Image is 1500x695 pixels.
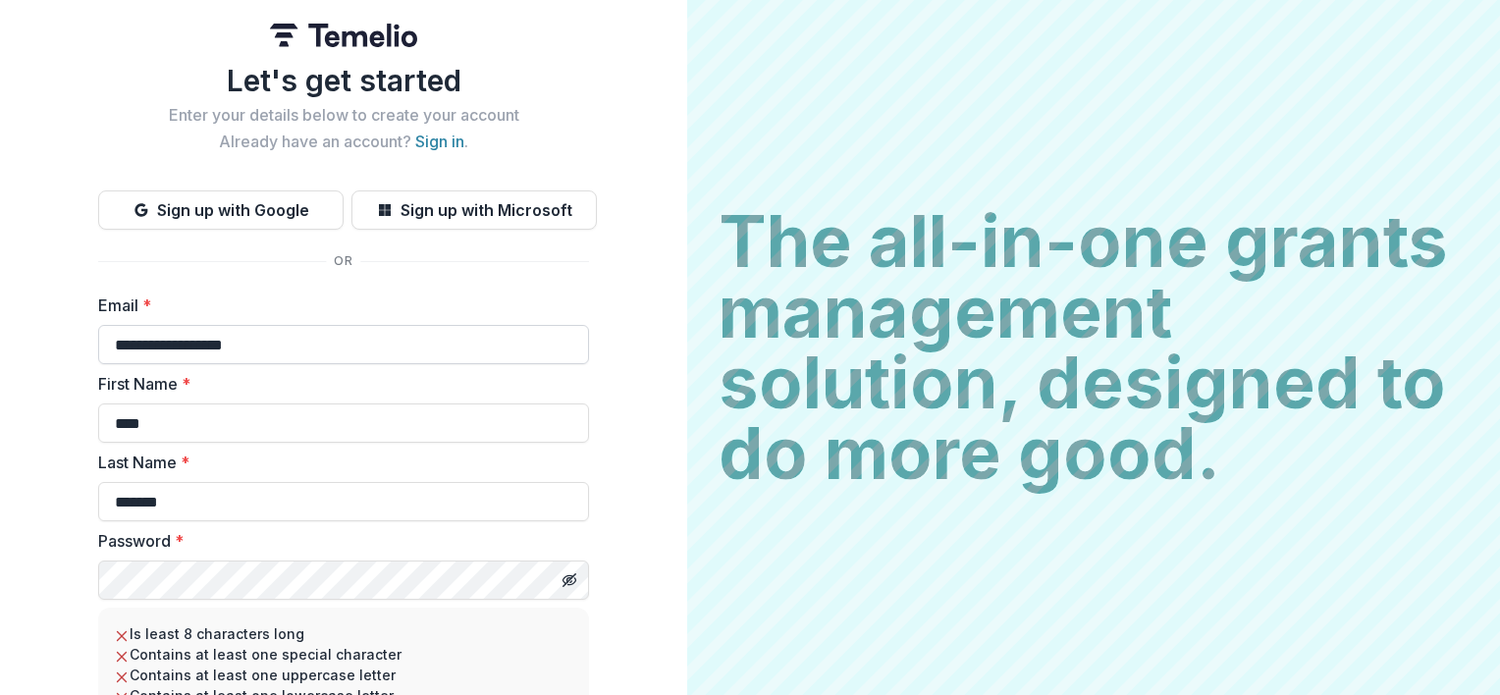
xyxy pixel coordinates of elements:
label: Last Name [98,451,577,474]
label: Email [98,294,577,317]
label: First Name [98,372,577,396]
button: Sign up with Microsoft [351,190,597,230]
a: Sign in [415,132,464,151]
li: Contains at least one special character [114,644,573,665]
img: Temelio [270,24,417,47]
li: Contains at least one uppercase letter [114,665,573,685]
h2: Already have an account? . [98,133,589,151]
label: Password [98,529,577,553]
li: Is least 8 characters long [114,623,573,644]
h2: Enter your details below to create your account [98,106,589,125]
button: Toggle password visibility [554,564,585,596]
h1: Let's get started [98,63,589,98]
button: Sign up with Google [98,190,344,230]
